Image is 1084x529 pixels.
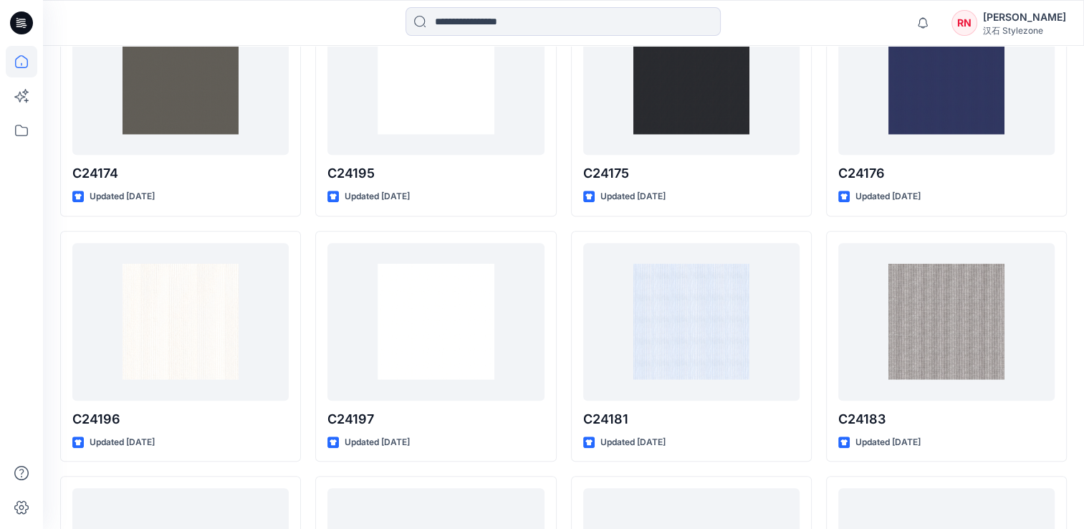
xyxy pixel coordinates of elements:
[855,435,921,450] p: Updated [DATE]
[983,9,1066,25] div: [PERSON_NAME]
[327,243,544,401] a: C24197
[838,163,1055,184] p: C24176
[72,243,289,401] a: C24196
[72,409,289,429] p: C24196
[90,189,155,204] p: Updated [DATE]
[600,435,666,450] p: Updated [DATE]
[855,189,921,204] p: Updated [DATE]
[951,10,977,36] div: RN
[327,163,544,184] p: C24195
[90,435,155,450] p: Updated [DATE]
[600,189,666,204] p: Updated [DATE]
[583,243,800,401] a: C24181
[583,409,800,429] p: C24181
[345,189,410,204] p: Updated [DATE]
[345,435,410,450] p: Updated [DATE]
[327,409,544,429] p: C24197
[72,163,289,184] p: C24174
[983,25,1066,37] div: 汉石 Stylezone
[583,163,800,184] p: C24175
[838,409,1055,429] p: C24183
[838,243,1055,401] a: C24183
